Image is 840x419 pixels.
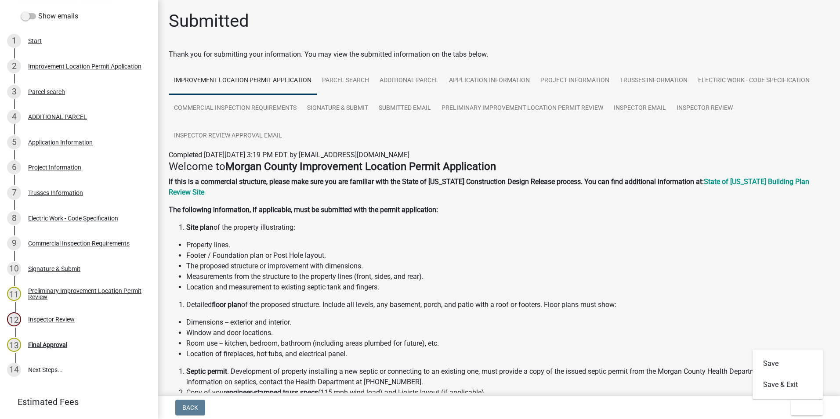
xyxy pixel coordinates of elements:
[182,404,198,411] span: Back
[186,349,829,359] li: Location of fireplaces, hot tubs, and electrical panel.
[186,271,829,282] li: Measurements from the structure to the property lines (front, sides, and rear).
[302,94,373,123] a: Signature & Submit
[317,67,374,95] a: Parcel search
[753,374,823,395] button: Save & Exit
[615,67,693,95] a: Trusses Information
[186,282,829,293] li: Location and measurement to existing septic tank and fingers.
[28,240,130,246] div: Commercial Inspection Requirements
[28,164,81,170] div: Project Information
[7,211,21,225] div: 8
[169,94,302,123] a: Commercial Inspection Requirements
[28,190,83,196] div: Trusses Information
[28,288,144,300] div: Preliminary Improvement Location Permit Review
[186,366,829,387] li: . Development of property installing a new septic or connecting to an existing one, must provide ...
[374,67,444,95] a: ADDITIONAL PARCEL
[186,250,829,261] li: Footer / Foundation plan or Post Hole layout.
[169,122,287,150] a: Inspector Review Approval Email
[373,94,436,123] a: Submitted Email
[7,59,21,73] div: 2
[169,177,809,196] a: State of [US_STATE] Building Plan Review Site
[186,317,829,328] li: Dimensions -- exterior and interior.
[169,49,829,60] div: Thank you for submitting your information. You may view the submitted information on the tabs below.
[21,11,78,22] label: Show emails
[28,316,75,322] div: Inspector Review
[798,404,811,411] span: Exit
[186,261,829,271] li: The proposed structure or improvement with dimensions.
[7,186,21,200] div: 7
[28,342,67,348] div: Final Approval
[7,236,21,250] div: 9
[28,139,93,145] div: Application Information
[169,151,409,159] span: Completed [DATE][DATE] 3:19 PM EDT by [EMAIL_ADDRESS][DOMAIN_NAME]
[7,287,21,301] div: 11
[671,94,738,123] a: Inspector Review
[186,328,829,338] li: Window and door locations.
[791,400,823,415] button: Exit
[186,222,829,233] li: of the property illustrating:
[693,67,815,95] a: Electric Work - Code Specification
[7,85,21,99] div: 3
[7,262,21,276] div: 10
[225,160,496,173] strong: Morgan County Improvement Location Permit Application
[212,300,241,309] strong: floor plan
[753,353,823,374] button: Save
[186,367,227,376] strong: Septic permit
[7,34,21,48] div: 1
[169,11,249,32] h1: Submitted
[753,350,823,399] div: Exit
[28,215,118,221] div: Electric Work - Code Specification
[169,67,317,95] a: Improvement Location Permit Application
[608,94,671,123] a: Inspector Email
[169,206,438,214] strong: The following information, if applicable, must be submitted with the permit application:
[28,266,80,272] div: Signature & Submit
[186,338,829,349] li: Room use -- kitchen, bedroom, bathroom (including areas plumbed for future), etc.
[7,160,21,174] div: 6
[226,388,318,397] strong: engineer-stamped truss specs
[28,63,141,69] div: Improvement Location Permit Application
[186,387,829,398] li: Copy of your (115 mph wind load) and I-joists layout (if applicable).
[186,223,214,231] strong: Site plan
[7,312,21,326] div: 12
[436,94,608,123] a: Preliminary Improvement Location Permit Review
[444,67,535,95] a: Application Information
[535,67,615,95] a: Project Information
[28,38,42,44] div: Start
[7,393,144,411] a: Estimated Fees
[28,89,65,95] div: Parcel search
[175,400,205,415] button: Back
[186,300,829,310] li: Detailed of the proposed structure. Include all levels, any basement, porch, and patio with a roo...
[7,110,21,124] div: 4
[28,114,87,120] div: ADDITIONAL PARCEL
[186,240,829,250] li: Property lines.
[169,160,829,173] h4: Welcome to
[7,363,21,377] div: 14
[7,338,21,352] div: 13
[7,135,21,149] div: 5
[169,177,704,186] strong: If this is a commercial structure, please make sure you are familiar with the State of [US_STATE]...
